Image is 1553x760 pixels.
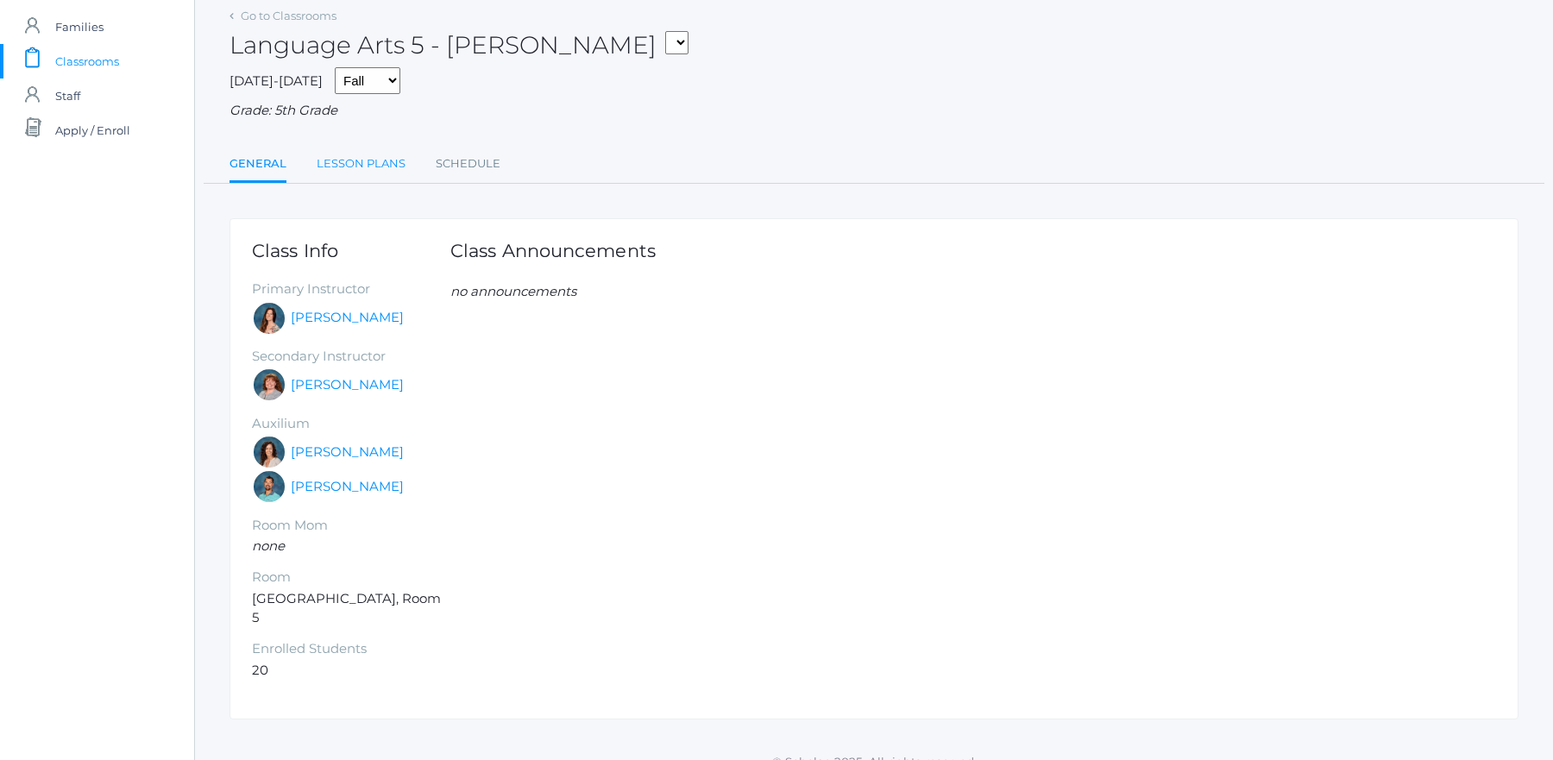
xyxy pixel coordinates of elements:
[252,301,286,336] div: Rebecca Salazar
[436,147,500,181] a: Schedule
[229,72,323,89] span: [DATE]-[DATE]
[252,642,450,656] h5: Enrolled Students
[252,469,286,504] div: Westen Taylor
[450,241,656,261] h1: Class Announcements
[55,44,119,79] span: Classrooms
[252,435,286,469] div: Cari Burke
[252,282,450,297] h5: Primary Instructor
[241,9,336,22] a: Go to Classrooms
[252,241,450,680] div: [GEOGRAPHIC_DATA], Room 5
[317,147,406,181] a: Lesson Plans
[229,101,1518,121] div: Grade: 5th Grade
[291,477,404,497] a: [PERSON_NAME]
[252,367,286,402] div: Sarah Bence
[252,518,450,533] h5: Room Mom
[252,349,450,364] h5: Secondary Instructor
[229,147,286,184] a: General
[291,308,404,328] a: [PERSON_NAME]
[252,241,450,261] h1: Class Info
[252,570,450,585] h5: Room
[450,283,576,299] em: no announcements
[229,32,688,59] h2: Language Arts 5 - [PERSON_NAME]
[252,537,285,554] em: none
[55,9,104,44] span: Families
[291,443,404,462] a: [PERSON_NAME]
[291,375,404,395] a: [PERSON_NAME]
[55,79,80,113] span: Staff
[252,417,450,431] h5: Auxilium
[55,113,130,148] span: Apply / Enroll
[252,661,450,681] li: 20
